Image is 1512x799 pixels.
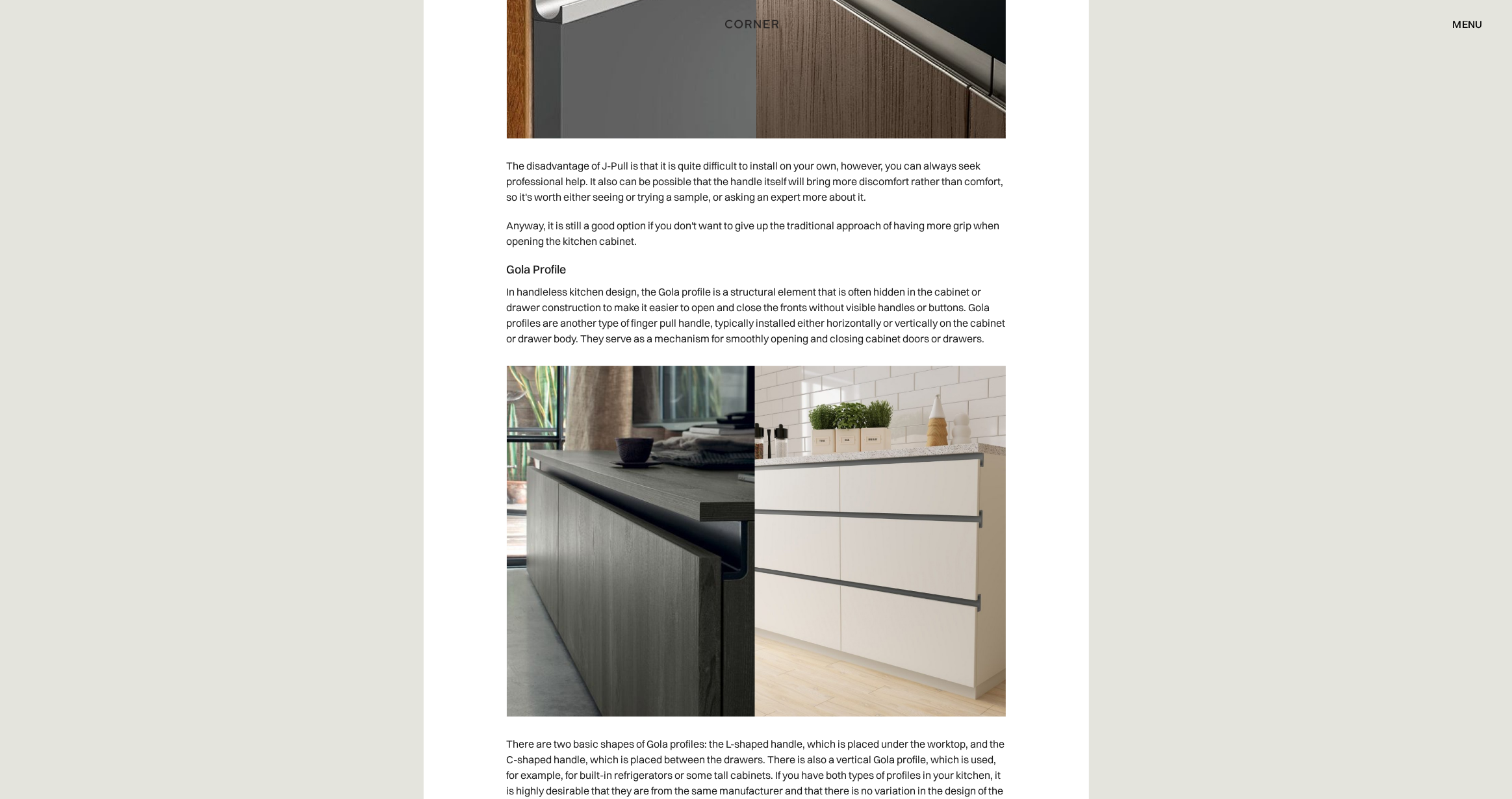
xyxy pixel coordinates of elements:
img: The Gola profiles with different designs on two different kitchen cabinets [507,366,1006,717]
p: In handleless kitchen design, the Gola profile is a structural element that is often hidden in th... [507,277,1006,353]
a: home [696,16,816,32]
p: The disadvantage of J-Pull is that it is quite difficult to install on your own, however, you can... [507,151,1006,211]
div: menu [1440,13,1483,35]
h4: Gola Profile [507,262,1006,277]
div: menu [1453,19,1483,29]
p: Anyway, it is still a good option if you don't want to give up the traditional approach of having... [507,211,1006,255]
